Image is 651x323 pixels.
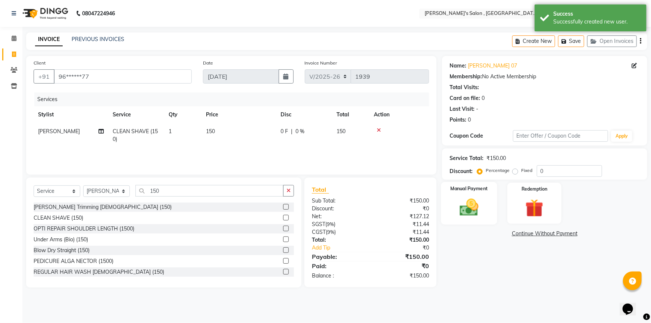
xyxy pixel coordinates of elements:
[558,35,584,47] button: Save
[620,293,644,316] iframe: chat widget
[486,167,510,174] label: Percentage
[164,106,201,123] th: Qty
[82,3,115,24] b: 08047224946
[450,132,513,140] div: Coupon Code
[332,106,369,123] th: Total
[482,94,485,102] div: 0
[611,131,632,142] button: Apply
[312,229,326,235] span: CGST
[312,186,329,194] span: Total
[306,261,370,270] div: Paid:
[306,205,370,213] div: Discount:
[203,60,213,66] label: Date
[306,228,370,236] div: ( )
[34,106,108,123] th: Stylist
[370,272,435,280] div: ₹150.00
[34,92,435,106] div: Services
[327,221,334,227] span: 9%
[291,128,292,135] span: |
[35,33,63,46] a: INVOICE
[476,105,478,113] div: -
[370,252,435,261] div: ₹150.00
[295,128,304,135] span: 0 %
[444,230,646,238] a: Continue Without Payment
[34,203,172,211] div: [PERSON_NAME] Trimming [DEMOGRAPHIC_DATA] (150)
[450,154,483,162] div: Service Total:
[72,36,124,43] a: PREVIOUS INVOICES
[306,244,381,252] a: Add Tip
[169,128,172,135] span: 1
[522,186,547,192] label: Redemption
[276,106,332,123] th: Disc
[306,236,370,244] div: Total:
[206,128,215,135] span: 150
[450,116,466,124] div: Points:
[34,236,88,244] div: Under Arms (Bio) (150)
[468,62,517,70] a: [PERSON_NAME] 07
[306,252,370,261] div: Payable:
[38,128,80,135] span: [PERSON_NAME]
[135,185,284,197] input: Search or Scan
[553,18,641,26] div: Successfully created new user.
[327,229,334,235] span: 9%
[454,197,485,218] img: _cash.svg
[370,197,435,205] div: ₹150.00
[450,84,479,91] div: Total Visits:
[451,185,488,192] label: Manual Payment
[486,154,506,162] div: ₹150.00
[34,257,113,265] div: PEDICURE ALGA NECTOR (1500)
[450,73,482,81] div: Membership:
[370,205,435,213] div: ₹0
[370,213,435,220] div: ₹127.12
[370,236,435,244] div: ₹150.00
[306,272,370,280] div: Balance :
[513,130,608,142] input: Enter Offer / Coupon Code
[306,213,370,220] div: Net:
[34,60,46,66] label: Client
[281,128,288,135] span: 0 F
[201,106,276,123] th: Price
[450,73,640,81] div: No Active Membership
[381,244,435,252] div: ₹0
[370,220,435,228] div: ₹11.44
[337,128,345,135] span: 150
[468,116,471,124] div: 0
[521,167,532,174] label: Fixed
[512,35,555,47] button: Create New
[450,167,473,175] div: Discount:
[520,197,549,219] img: _gift.svg
[312,221,325,228] span: SGST
[450,105,475,113] div: Last Visit:
[553,10,641,18] div: Success
[34,225,134,233] div: OPTI REPAIR SHOULDER LENGTH (1500)
[34,214,83,222] div: CLEAN SHAVE (150)
[34,69,54,84] button: +91
[450,62,466,70] div: Name:
[370,261,435,270] div: ₹0
[305,60,337,66] label: Invoice Number
[587,35,637,47] button: Open Invoices
[369,106,429,123] th: Action
[54,69,192,84] input: Search by Name/Mobile/Email/Code
[19,3,70,24] img: logo
[108,106,164,123] th: Service
[450,94,480,102] div: Card on file:
[306,220,370,228] div: ( )
[306,197,370,205] div: Sub Total:
[34,268,164,276] div: REGULAR HAIR WASH [DEMOGRAPHIC_DATA] (150)
[34,247,90,254] div: Blow Dry Straight (150)
[113,128,158,142] span: CLEAN SHAVE (150)
[370,228,435,236] div: ₹11.44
